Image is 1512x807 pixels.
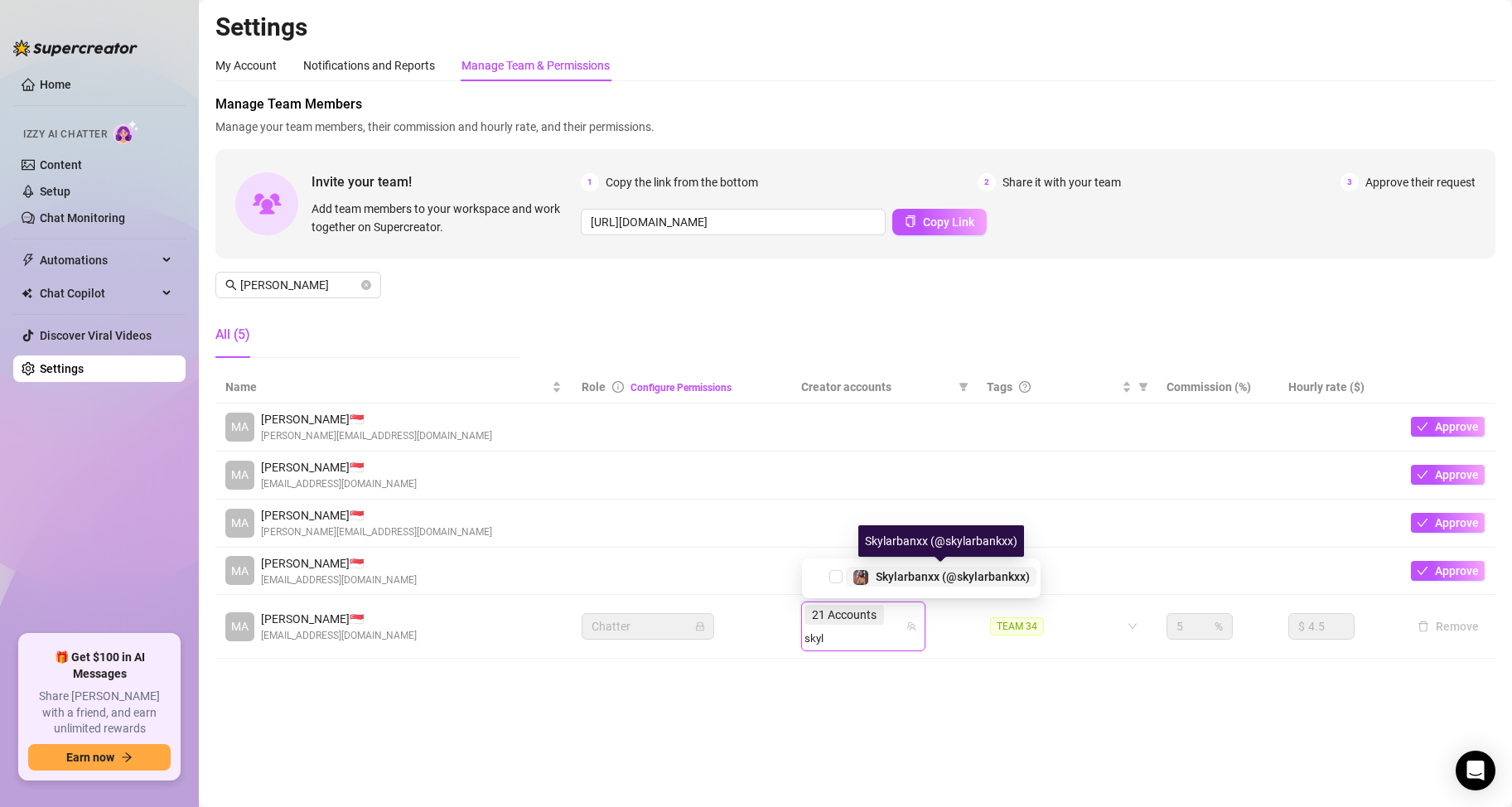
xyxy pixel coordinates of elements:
[606,173,758,191] span: Copy the link from the bottom
[695,621,705,631] span: lock
[40,362,84,375] a: Settings
[812,606,877,624] span: 21 Accounts
[1002,173,1121,191] span: Share it with your team
[215,118,1495,136] span: Manage your team members, their commission and hourly rate, and their permissions.
[1411,513,1485,533] button: Approve
[1278,371,1400,403] th: Hourly rate ($)
[225,279,237,291] span: search
[955,375,972,399] span: filter
[804,605,884,625] span: 21 Accounts
[1341,173,1359,191] span: 3
[1411,465,1485,485] button: Approve
[906,621,916,631] span: team
[261,554,417,573] span: [PERSON_NAME] 🇸🇬
[582,380,606,394] span: Role
[1138,382,1148,392] span: filter
[959,382,969,392] span: filter
[261,610,417,628] span: [PERSON_NAME] 🇸🇬
[801,378,952,396] span: Creator accounts
[215,371,572,403] th: Name
[1417,469,1428,481] span: check
[905,215,916,227] span: copy
[225,378,548,396] span: Name
[853,570,868,585] img: Skylarbanxx (@skylarbankxx)
[261,458,417,476] span: [PERSON_NAME] 🇸🇬
[987,378,1012,396] span: Tags
[923,215,974,229] span: Copy Link
[876,570,1030,583] span: Skylarbanxx (@skylarbankxx)
[22,288,32,299] img: Chat Copilot
[1417,565,1428,577] span: check
[978,173,996,191] span: 2
[312,200,574,236] span: Add team members to your workspace and work together on Supercreator.
[40,78,71,91] a: Home
[13,40,138,56] img: logo-BBDzfeDw.svg
[892,209,987,235] button: Copy Link
[1435,468,1479,481] span: Approve
[581,173,599,191] span: 1
[28,744,171,771] button: Earn nowarrow-right
[231,466,249,484] span: MA
[1411,417,1485,437] button: Approve
[121,751,133,763] span: arrow-right
[829,570,843,583] span: Select tree node
[66,751,114,764] span: Earn now
[261,628,417,644] span: [EMAIL_ADDRESS][DOMAIN_NAME]
[215,325,250,345] div: All (5)
[261,428,492,444] span: [PERSON_NAME][EMAIL_ADDRESS][DOMAIN_NAME]
[1435,564,1479,577] span: Approve
[231,418,249,436] span: MA
[28,689,171,737] span: Share [PERSON_NAME] with a friend, and earn unlimited rewards
[990,617,1044,635] span: TEAM 34
[261,506,492,524] span: [PERSON_NAME] 🇸🇬
[1435,420,1479,433] span: Approve
[40,185,70,198] a: Setup
[231,617,249,635] span: MA
[612,381,624,393] span: info-circle
[592,614,704,639] span: Chatter
[1411,561,1485,581] button: Approve
[23,127,107,143] span: Izzy AI Chatter
[261,573,417,588] span: [EMAIL_ADDRESS][DOMAIN_NAME]
[215,56,277,75] div: My Account
[1456,751,1495,790] div: Open Intercom Messenger
[1411,616,1485,636] button: Remove
[40,158,82,172] a: Content
[261,524,492,540] span: [PERSON_NAME][EMAIL_ADDRESS][DOMAIN_NAME]
[261,410,492,428] span: [PERSON_NAME] 🇸🇬
[858,525,1024,557] div: Skylarbanxx (@skylarbankxx)
[1417,421,1428,432] span: check
[261,476,417,492] span: [EMAIL_ADDRESS][DOMAIN_NAME]
[303,56,435,75] div: Notifications and Reports
[215,94,1495,114] span: Manage Team Members
[40,247,157,273] span: Automations
[40,280,157,307] span: Chat Copilot
[114,120,139,144] img: AI Chatter
[1019,381,1031,393] span: question-circle
[1435,516,1479,529] span: Approve
[231,562,249,580] span: MA
[215,12,1495,43] h2: Settings
[312,172,581,192] span: Invite your team!
[1365,173,1476,191] span: Approve their request
[231,514,249,532] span: MA
[361,280,371,290] button: close-circle
[1157,371,1278,403] th: Commission (%)
[40,329,152,342] a: Discover Viral Videos
[1135,375,1152,399] span: filter
[1417,517,1428,529] span: check
[461,56,610,75] div: Manage Team & Permissions
[40,211,125,225] a: Chat Monitoring
[630,382,732,394] a: Configure Permissions
[22,254,35,267] span: thunderbolt
[240,276,358,294] input: Search members
[28,650,171,682] span: 🎁 Get $100 in AI Messages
